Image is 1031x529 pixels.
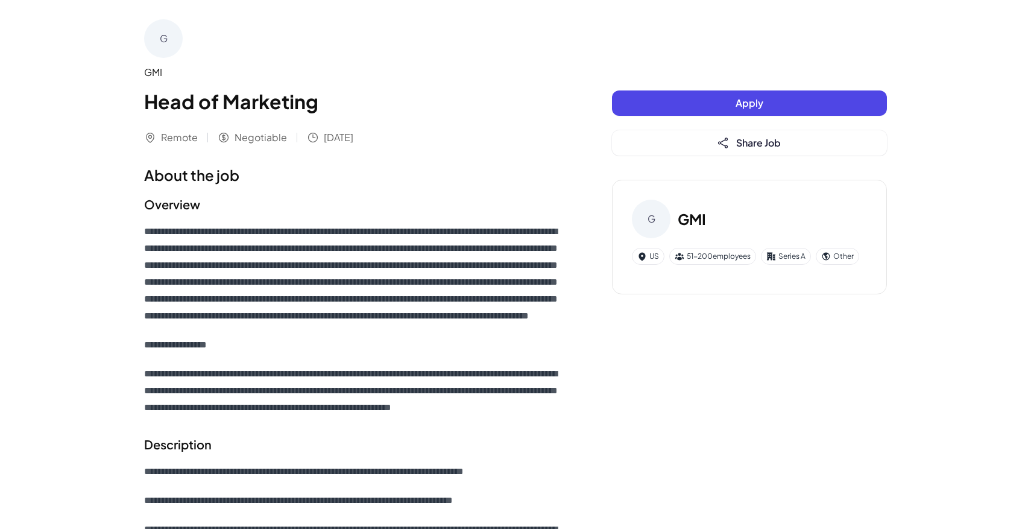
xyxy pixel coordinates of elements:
[161,130,198,145] span: Remote
[632,200,670,238] div: G
[144,87,564,116] h1: Head of Marketing
[761,248,811,265] div: Series A
[612,130,887,156] button: Share Job
[816,248,859,265] div: Other
[736,97,763,109] span: Apply
[736,136,781,149] span: Share Job
[669,248,756,265] div: 51-200 employees
[144,195,564,214] h2: Overview
[144,436,564,454] h2: Description
[324,130,353,145] span: [DATE]
[678,208,706,230] h3: GMI
[235,130,287,145] span: Negotiable
[144,164,564,186] h1: About the job
[632,248,664,265] div: US
[144,19,183,58] div: G
[144,65,564,80] div: GMI
[612,90,887,116] button: Apply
